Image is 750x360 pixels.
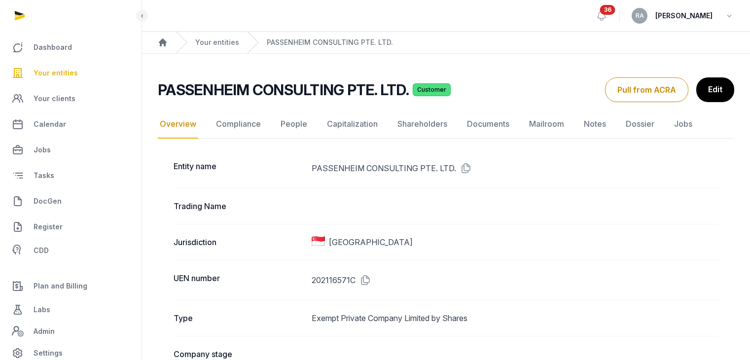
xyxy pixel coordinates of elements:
button: Pull from ACRA [605,77,688,102]
nav: Tabs [158,110,734,139]
a: Edit [696,77,734,102]
span: 36 [600,5,615,15]
a: Admin [8,322,134,341]
a: CDD [8,241,134,260]
a: Register [8,215,134,239]
span: [GEOGRAPHIC_DATA] [329,236,413,248]
dd: PASSENHEIM CONSULTING PTE. LTD. [312,160,718,176]
a: Mailroom [527,110,566,139]
a: Calendar [8,112,134,136]
a: Jobs [672,110,694,139]
a: People [279,110,309,139]
dd: 202116571C [312,272,718,288]
a: Documents [465,110,511,139]
dt: UEN number [174,272,304,288]
span: Calendar [34,118,66,130]
span: Your entities [34,67,78,79]
span: Register [34,221,63,233]
span: Plan and Billing [34,280,87,292]
dt: Jurisdiction [174,236,304,248]
a: Dossier [624,110,656,139]
dt: Entity name [174,160,304,176]
dt: Company stage [174,348,304,360]
span: Settings [34,347,63,359]
a: Jobs [8,138,134,162]
span: Customer [413,83,451,96]
dd: Exempt Private Company Limited by Shares [312,312,718,324]
a: Compliance [214,110,263,139]
a: Shareholders [395,110,449,139]
span: Labs [34,304,50,316]
a: Capitalization [325,110,380,139]
a: Your entities [195,37,239,47]
a: Your clients [8,87,134,110]
a: DocGen [8,189,134,213]
span: DocGen [34,195,62,207]
span: RA [636,13,644,19]
button: RA [632,8,647,24]
nav: Breadcrumb [142,32,750,54]
span: Jobs [34,144,51,156]
span: Admin [34,325,55,337]
a: Plan and Billing [8,274,134,298]
span: Tasks [34,170,54,181]
dt: Type [174,312,304,324]
span: Dashboard [34,41,72,53]
span: [PERSON_NAME] [655,10,713,22]
a: Tasks [8,164,134,187]
a: Your entities [8,61,134,85]
span: CDD [34,245,49,256]
a: Overview [158,110,198,139]
a: Notes [582,110,608,139]
a: Labs [8,298,134,322]
a: PASSENHEIM CONSULTING PTE. LTD. [267,37,393,47]
span: Your clients [34,93,75,105]
a: Dashboard [8,36,134,59]
h2: PASSENHEIM CONSULTING PTE. LTD. [158,81,409,99]
dt: Trading Name [174,200,304,212]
